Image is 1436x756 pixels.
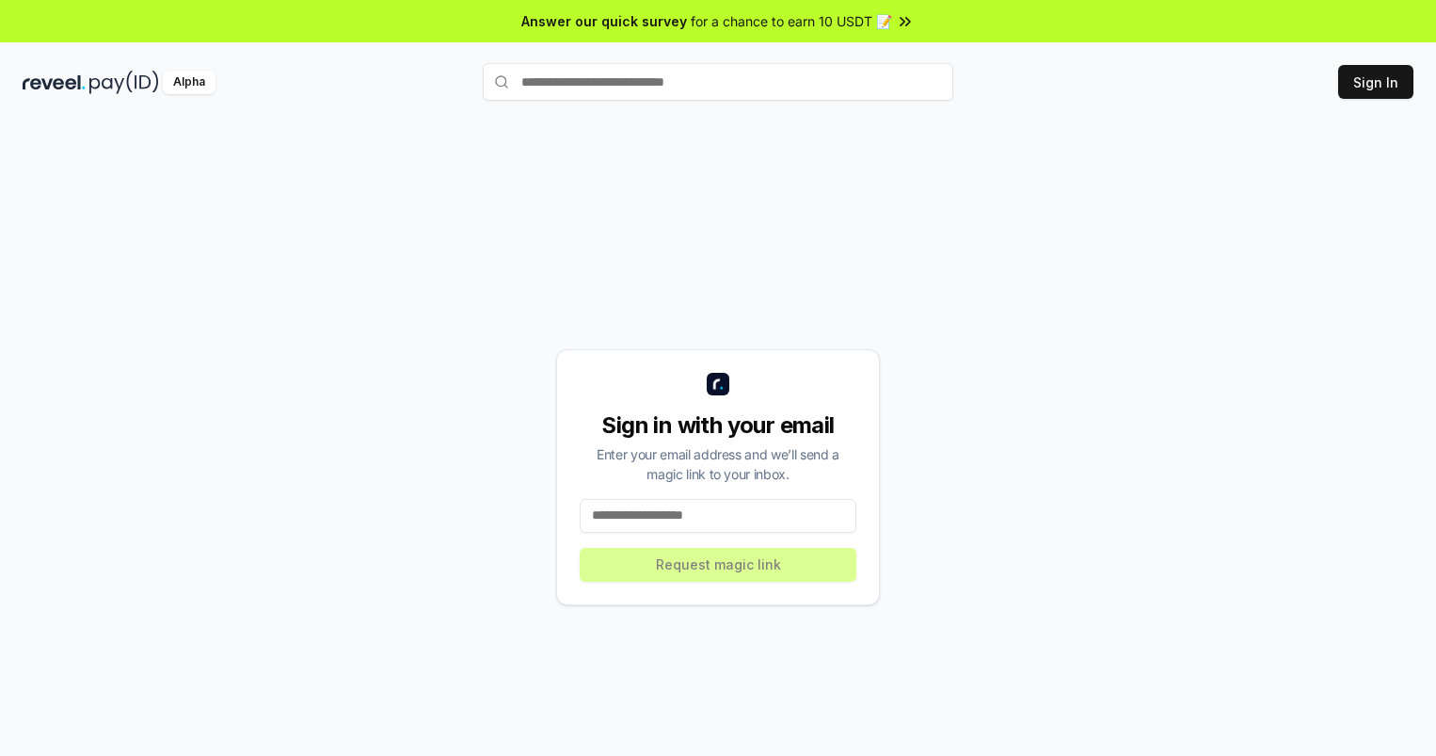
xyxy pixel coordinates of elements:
div: Alpha [163,71,215,94]
button: Sign In [1338,65,1413,99]
img: reveel_dark [23,71,86,94]
span: for a chance to earn 10 USDT 📝 [691,11,892,31]
div: Sign in with your email [580,410,856,441]
div: Enter your email address and we’ll send a magic link to your inbox. [580,444,856,484]
img: pay_id [89,71,159,94]
span: Answer our quick survey [521,11,687,31]
img: logo_small [707,373,729,395]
